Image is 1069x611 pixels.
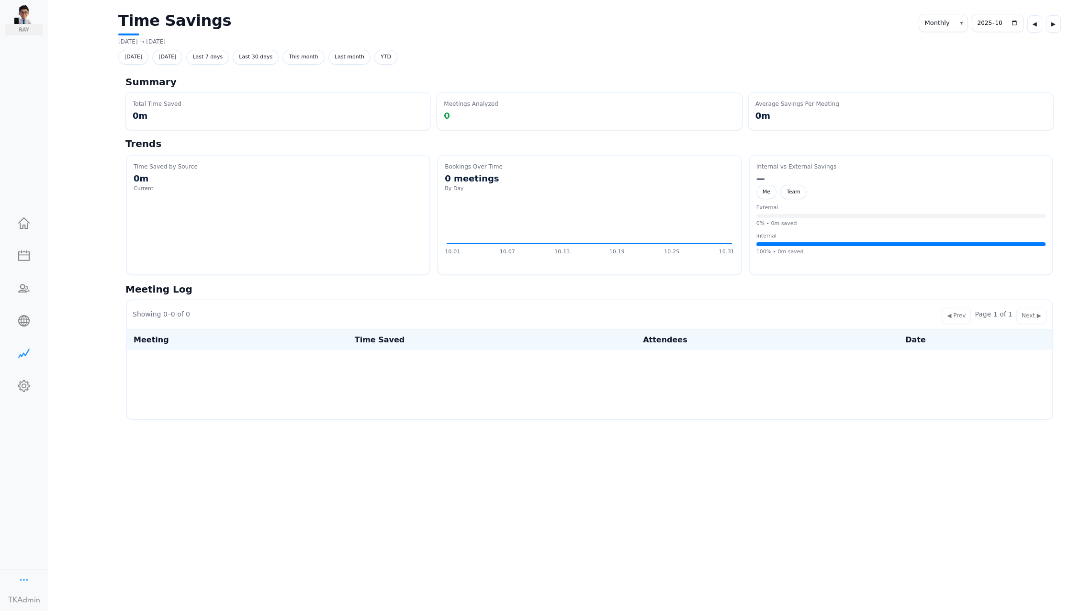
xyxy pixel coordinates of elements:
[609,248,625,256] span: 10-19
[899,329,1052,350] th: Date
[374,50,397,65] span: YTD
[5,217,43,227] div: Home
[755,100,1046,108] div: Average Savings Per Meeting
[118,11,231,35] h1: Time Savings
[18,574,30,588] a: Change side menu
[127,329,348,350] th: Meeting
[133,100,424,108] div: Total Time Saved
[282,50,325,65] span: This month
[125,283,1054,295] h2: Meeting Log
[118,37,231,46] p: [DATE] → [DATE]
[133,109,424,122] div: 0m
[756,172,1046,185] div: —
[756,220,1046,228] div: 0% • 0m saved
[756,162,1046,171] div: Internal vs External Savings
[18,574,30,584] div: Show menu and text
[5,250,43,260] div: New Meeting
[756,232,1046,240] div: Internal
[186,50,229,65] span: Last 7 days
[118,50,148,65] span: [DATE]
[975,309,1013,319] span: Page 1 of 1
[636,329,899,350] th: Attendees
[134,162,423,171] div: Time Saved by Source
[134,172,423,185] div: 0m
[5,283,43,292] div: Schedule Team Meeting
[719,248,734,256] span: 10-31
[5,315,43,325] div: Share Meeting Link
[14,5,43,24] img: THL - Powered by TEAMCAL AI
[8,595,40,606] div: TKAdmin
[125,138,1054,149] h2: Trends
[1046,15,1061,33] button: ▶
[1,588,47,610] a: TKAdmin
[919,14,968,32] select: Period
[756,185,776,200] span: Me
[134,185,423,193] div: Current
[780,185,807,200] span: Team
[233,50,279,65] span: Last 30 days
[348,329,636,350] th: Time Saved
[133,309,190,319] span: Showing 0–0 of 0
[756,248,1046,256] div: 100% • 0m saved
[125,76,1054,88] h2: Summary
[152,50,182,65] span: [DATE]
[664,248,679,256] span: 10-25
[5,380,43,390] div: Change Settings
[756,204,1046,212] div: External
[445,248,460,256] span: 10-01
[444,100,735,108] div: Meetings Analyzed
[5,24,43,35] img: ray.png
[444,109,735,122] div: 0
[1027,15,1042,33] button: ◀
[445,172,734,185] div: 0 meetings
[5,348,43,357] div: Time Saved
[755,109,1046,122] div: 0m
[554,248,570,256] span: 10-13
[445,185,734,193] div: By Day
[942,307,971,324] button: ◀ Prev
[445,162,734,171] div: Bookings Over Time
[5,375,43,398] a: Change Settings
[500,248,515,256] span: 10-07
[328,50,371,65] span: Last month
[1016,307,1046,324] button: Next ▶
